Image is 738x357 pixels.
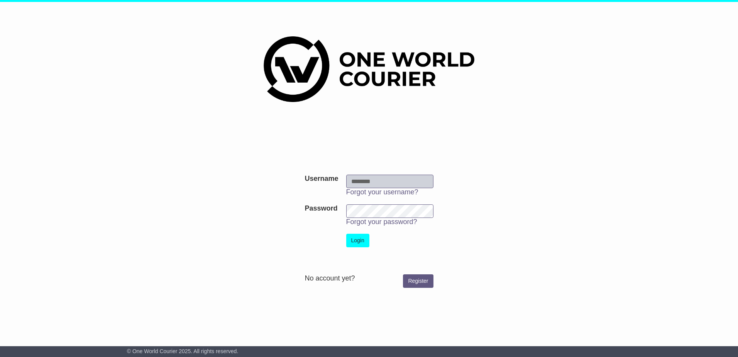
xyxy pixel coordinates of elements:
[127,348,239,354] span: © One World Courier 2025. All rights reserved.
[403,274,433,288] a: Register
[346,218,417,226] a: Forgot your password?
[305,175,338,183] label: Username
[305,274,433,283] div: No account yet?
[346,188,418,196] a: Forgot your username?
[305,204,337,213] label: Password
[264,36,474,102] img: One World
[346,234,369,247] button: Login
